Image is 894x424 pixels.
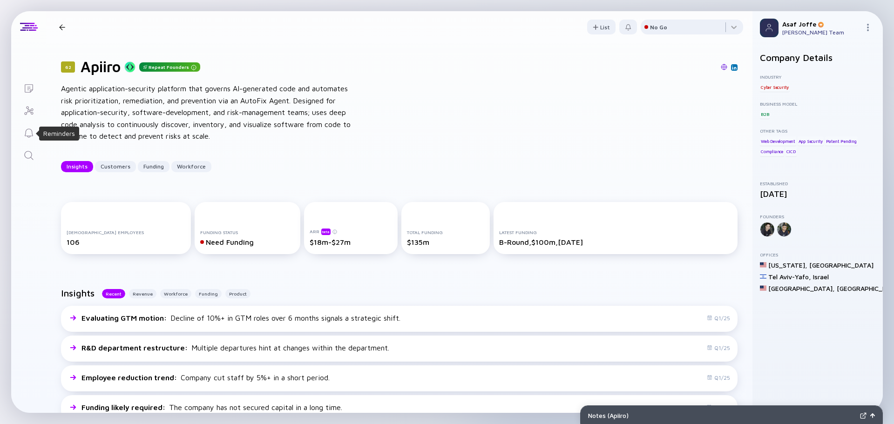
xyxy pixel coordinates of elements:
[225,289,251,298] button: Product
[588,411,856,419] div: Notes ( Apiiro )
[782,20,860,28] div: Asaf Joffe
[11,121,46,143] a: Reminders
[138,159,169,174] div: Funding
[81,373,179,382] span: Employee reduction trend :
[81,373,330,382] div: Company cut staff by 5%+ in a short period.
[782,29,860,36] div: [PERSON_NAME] Team
[310,238,392,246] div: $18m-$27m
[139,62,200,72] div: Repeat Founders
[760,147,784,156] div: Compliance
[813,273,829,281] div: Israel
[67,238,185,246] div: 106
[760,262,766,268] img: United States Flag
[160,289,191,298] button: Workforce
[825,136,858,146] div: Patent Pending
[760,52,875,63] h2: Company Details
[310,228,392,235] div: ARR
[11,76,46,99] a: Lists
[870,413,875,418] img: Open Notes
[760,181,875,186] div: Established
[61,83,359,142] div: Agentic application-security platform that governs AI-generated code and automates risk prioritiz...
[798,136,824,146] div: App Security
[81,343,389,352] div: Multiple departures hint at changes within the department.
[81,403,342,411] div: The company has not secured capital in a long time.
[499,238,732,246] div: B-Round, $100m, [DATE]
[81,343,190,352] span: R&D department restructure :
[11,143,46,166] a: Search
[809,261,874,269] div: [GEOGRAPHIC_DATA]
[407,229,484,235] div: Total Funding
[587,20,616,34] button: List
[768,284,835,292] div: [GEOGRAPHIC_DATA] ,
[760,273,766,280] img: Israel Flag
[61,61,75,73] div: 62
[11,99,46,121] a: Investor Map
[81,314,400,322] div: Decline of 10%+ in GTM roles over 6 months signals a strategic shift.
[67,229,185,235] div: [DEMOGRAPHIC_DATA] Employees
[61,288,95,298] h2: Insights
[200,229,295,235] div: Funding Status
[171,159,211,174] div: Workforce
[760,136,796,146] div: Web Development
[707,315,730,322] div: Q1/25
[768,261,807,269] div: [US_STATE] ,
[129,289,156,298] button: Revenue
[171,161,211,172] button: Workforce
[650,24,667,31] div: No Go
[760,285,766,291] img: United States Flag
[760,128,875,134] div: Other Tags
[760,252,875,257] div: Offices
[760,101,875,107] div: Business Model
[768,273,811,281] div: Tel Aviv-Yafo ,
[95,159,136,174] div: Customers
[707,344,730,351] div: Q1/25
[732,65,737,70] img: Apiiro Linkedin Page
[760,189,875,199] div: [DATE]
[760,109,770,119] div: B2B
[760,74,875,80] div: Industry
[102,289,125,298] button: Recent
[707,374,730,381] div: Q1/25
[200,238,295,246] div: Need Funding
[860,412,867,419] img: Expand Notes
[81,314,169,322] span: Evaluating GTM motion :
[760,214,875,219] div: Founders
[407,238,484,246] div: $135m
[760,82,790,92] div: Cyber Security
[706,404,730,411] div: Q4/24
[864,24,872,31] img: Menu
[81,58,121,75] h1: Apiiro
[61,161,93,172] button: Insights
[321,229,331,235] div: beta
[760,19,779,37] img: Profile Picture
[786,147,797,156] div: CICD
[43,129,75,138] div: Reminders
[195,289,222,298] button: Funding
[95,161,136,172] button: Customers
[81,403,167,411] span: Funding likely required :
[61,159,93,174] div: Insights
[721,64,727,70] img: Apiiro Website
[138,161,169,172] button: Funding
[499,229,732,235] div: Latest Funding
